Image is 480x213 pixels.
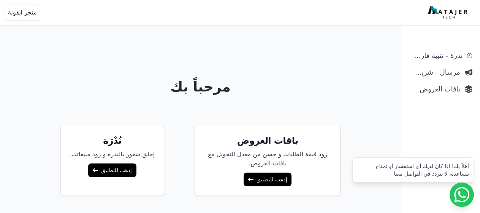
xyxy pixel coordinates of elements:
a: إذهب للتطبيق [244,173,291,186]
h1: مرحباً بك [6,79,395,94]
span: مرسال - شريط دعاية [409,67,460,78]
h5: نُدْرَة [70,135,155,147]
span: باقات العروض [409,84,460,94]
div: أهلاً بك! إذا كان لديك أي استفسار أو تحتاج مساعدة، لا تتردد في التواصل معنا [357,162,469,178]
span: متجر ايقونة [8,8,37,17]
p: زود قيمة الطلبات و حسن من معدل التحويل مغ باقات العروض. [204,150,331,168]
p: إخلق شعور بالندرة و زود مبيعاتك. [70,150,155,159]
h5: باقات العروض [204,135,331,147]
span: ندرة - تنبية قارب علي النفاذ [409,50,463,61]
a: إذهب للتطبيق [88,163,136,177]
button: متجر ايقونة [5,5,40,21]
img: MatajerTech Logo [428,6,469,19]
